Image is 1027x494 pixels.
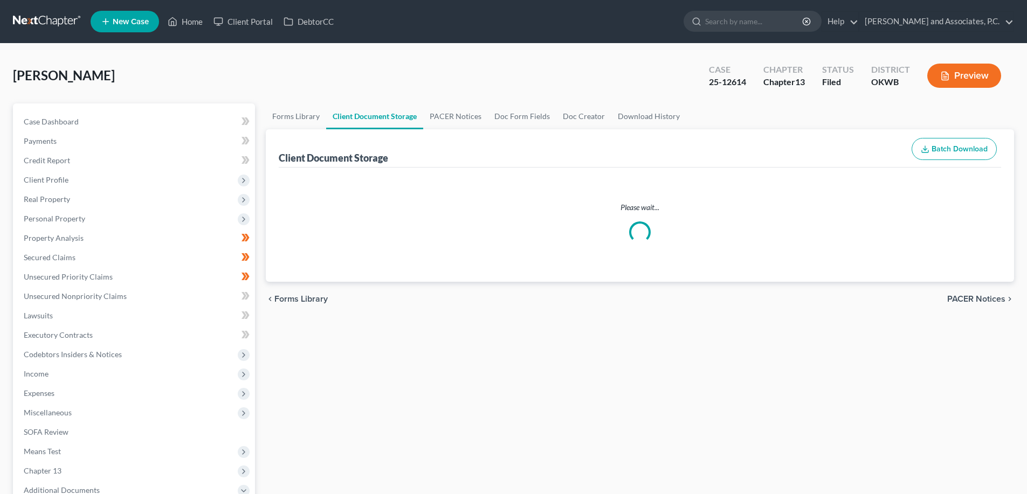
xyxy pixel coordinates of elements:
[278,12,339,31] a: DebtorCC
[24,136,57,145] span: Payments
[24,330,93,339] span: Executory Contracts
[611,103,686,129] a: Download History
[266,103,326,129] a: Forms Library
[15,267,255,287] a: Unsecured Priority Claims
[113,18,149,26] span: New Case
[208,12,278,31] a: Client Portal
[15,306,255,325] a: Lawsuits
[24,408,72,417] span: Miscellaneous
[274,295,328,303] span: Forms Library
[24,447,61,456] span: Means Test
[822,12,858,31] a: Help
[15,131,255,151] a: Payments
[1005,295,1014,303] i: chevron_right
[24,214,85,223] span: Personal Property
[24,311,53,320] span: Lawsuits
[24,369,49,378] span: Income
[15,151,255,170] a: Credit Report
[24,350,122,359] span: Codebtors Insiders & Notices
[24,253,75,262] span: Secured Claims
[24,272,113,281] span: Unsecured Priority Claims
[24,156,70,165] span: Credit Report
[24,194,70,204] span: Real Property
[15,287,255,306] a: Unsecured Nonpriority Claims
[24,175,68,184] span: Client Profile
[763,64,805,76] div: Chapter
[859,12,1014,31] a: [PERSON_NAME] and Associates, P.C.
[15,248,255,267] a: Secured Claims
[947,295,1014,303] button: PACER Notices chevron_right
[927,64,1001,88] button: Preview
[822,64,854,76] div: Status
[871,64,910,76] div: District
[423,103,488,129] a: PACER Notices
[279,151,388,164] div: Client Document Storage
[912,138,997,161] button: Batch Download
[266,295,274,303] i: chevron_left
[24,388,54,398] span: Expenses
[24,427,68,436] span: SOFA Review
[932,144,988,154] span: Batch Download
[266,295,328,303] button: chevron_left Forms Library
[947,295,1005,303] span: PACER Notices
[871,76,910,88] div: OKWB
[556,103,611,129] a: Doc Creator
[705,11,804,31] input: Search by name...
[15,228,255,248] a: Property Analysis
[326,103,423,129] a: Client Document Storage
[15,325,255,345] a: Executory Contracts
[162,12,208,31] a: Home
[13,67,115,83] span: [PERSON_NAME]
[15,112,255,131] a: Case Dashboard
[15,422,255,442] a: SOFA Review
[24,233,84,242] span: Property Analysis
[763,76,805,88] div: Chapter
[281,202,999,213] p: Please wait...
[795,76,805,87] span: 13
[24,117,79,126] span: Case Dashboard
[488,103,556,129] a: Doc Form Fields
[822,76,854,88] div: Filed
[24,291,127,301] span: Unsecured Nonpriority Claims
[24,466,61,475] span: Chapter 13
[709,76,746,88] div: 25-12614
[709,64,746,76] div: Case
